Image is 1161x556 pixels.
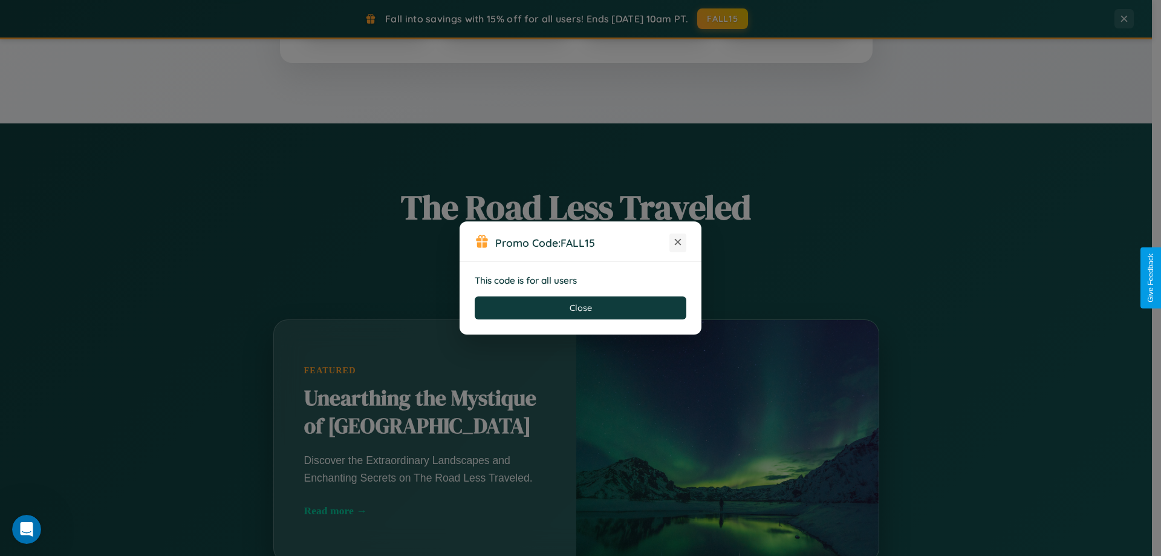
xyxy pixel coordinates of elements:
div: Give Feedback [1146,253,1155,303]
strong: This code is for all users [475,275,577,286]
button: Close [475,296,686,319]
iframe: Intercom live chat [12,515,41,544]
h3: Promo Code: [495,236,669,249]
b: FALL15 [561,236,595,249]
